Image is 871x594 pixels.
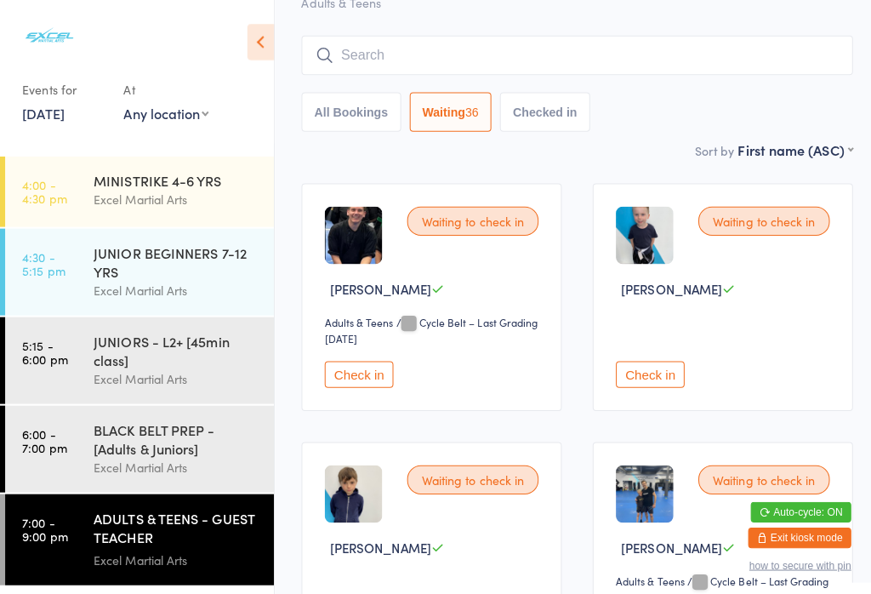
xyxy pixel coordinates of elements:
[93,188,257,208] div: Excel Martial Arts
[610,204,667,261] img: image1631035050.png
[5,402,271,488] a: 6:00 -7:00 pmBLACK BELT PREP - [Adults & Juniors]Excel Martial Arts
[122,75,207,103] div: At
[692,460,822,489] div: Waiting to check in
[495,91,584,130] button: Checked in
[615,533,715,551] span: [PERSON_NAME]
[93,241,257,278] div: JUNIOR BEGINNERS 7-12 YRS
[327,533,427,551] span: [PERSON_NAME]
[742,554,843,566] button: how to secure with pin
[322,357,390,384] button: Check in
[22,335,67,363] time: 5:15 - 6:00 pm
[610,568,678,582] div: Adults & Teens
[322,204,379,261] img: image1633648024.png
[17,13,81,58] img: Excel Martial Arts
[93,366,257,386] div: Excel Martial Arts
[93,545,257,565] div: Excel Martial Arts
[93,278,257,298] div: Excel Martial Arts
[731,139,845,157] div: First name (ASC)
[610,357,678,384] button: Check in
[5,314,271,400] a: 5:15 -6:00 pmJUNIORS - L2+ [45min class]Excel Martial Arts
[93,328,257,366] div: JUNIORS - L2+ [45min class]
[610,460,667,517] img: image1690021508.png
[93,454,257,473] div: Excel Martial Arts
[461,104,475,117] div: 36
[692,204,822,233] div: Waiting to check in
[322,311,390,326] div: Adults & Teens
[22,248,65,275] time: 4:30 - 5:15 pm
[322,460,379,517] img: image1649435557.png
[22,75,105,103] div: Events for
[93,416,257,454] div: BLACK BELT PREP - [Adults & Juniors]
[743,497,843,517] button: Auto-cycle: ON
[93,504,257,545] div: ADULTS & TEENS - GUEST TEACHER [PERSON_NAME]
[322,311,532,342] span: / Cycle Belt – Last Grading [DATE]
[299,35,845,74] input: Search
[406,91,487,130] button: Waiting36
[741,523,843,543] button: Exit kiosk mode
[93,169,257,188] div: MINISTRIKE 4-6 YRS
[5,155,271,225] a: 4:00 -4:30 pmMINISTRIKE 4-6 YRSExcel Martial Arts
[403,204,533,233] div: Waiting to check in
[615,277,715,294] span: [PERSON_NAME]
[22,176,66,203] time: 4:00 - 4:30 pm
[22,423,66,450] time: 6:00 - 7:00 pm
[299,91,397,130] button: All Bookings
[5,226,271,312] a: 4:30 -5:15 pmJUNIOR BEGINNERS 7-12 YRSExcel Martial Arts
[122,103,207,122] div: Any location
[688,140,727,157] label: Sort by
[22,511,67,538] time: 7:00 - 9:00 pm
[22,103,64,122] a: [DATE]
[403,460,533,489] div: Waiting to check in
[327,277,427,294] span: [PERSON_NAME]
[5,489,271,580] a: 7:00 -9:00 pmADULTS & TEENS - GUEST TEACHER [PERSON_NAME]Excel Martial Arts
